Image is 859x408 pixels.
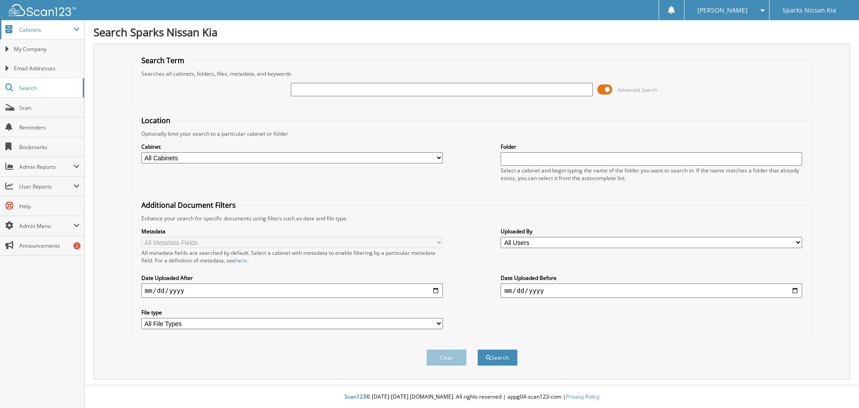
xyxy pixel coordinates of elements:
img: scan123-logo-white.svg [9,4,76,16]
button: Clear [426,349,467,366]
legend: Search Term [137,56,189,65]
label: Metadata [141,228,443,235]
span: Scan123 [344,393,366,400]
div: 2 [73,242,81,249]
iframe: Chat Widget [814,365,859,408]
span: Admin Menu [19,222,73,230]
span: Announcements [19,242,80,249]
span: Reminders [19,124,80,131]
span: Cabinets [19,26,73,34]
span: Scan [19,104,80,112]
input: start [141,283,443,298]
h1: Search Sparks Nissan Kia [94,25,850,39]
legend: Additional Document Filters [137,200,240,210]
input: end [501,283,802,298]
span: Email Addresses [14,64,80,73]
div: Optionally limit your search to a particular cabinet or folder [137,130,807,137]
label: File type [141,309,443,316]
label: Uploaded By [501,228,802,235]
span: Search [19,84,78,92]
label: Date Uploaded Before [501,274,802,282]
label: Folder [501,143,802,150]
span: Admin Reports [19,163,73,171]
div: © [DATE]-[DATE] [DOMAIN_NAME]. All rights reserved | appg04-scan123-com | [85,386,859,408]
span: User Reports [19,183,73,190]
legend: Location [137,116,175,125]
span: Help [19,202,80,210]
span: My Company [14,45,80,53]
div: Select a cabinet and begin typing the name of the folder you want to search in. If the name match... [501,167,802,182]
a: here [235,257,247,264]
span: Sparks Nissan Kia [782,8,836,13]
div: Searches all cabinets, folders, files, metadata, and keywords [137,70,807,77]
span: [PERSON_NAME] [697,8,748,13]
span: Bookmarks [19,143,80,151]
div: Enhance your search for specific documents using filters such as date and file type. [137,215,807,222]
a: Privacy Policy [566,393,600,400]
label: Cabinet [141,143,443,150]
span: Advanced Search [617,86,657,93]
div: All metadata fields are searched by default. Select a cabinet with metadata to enable filtering b... [141,249,443,264]
button: Search [477,349,518,366]
label: Date Uploaded After [141,274,443,282]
